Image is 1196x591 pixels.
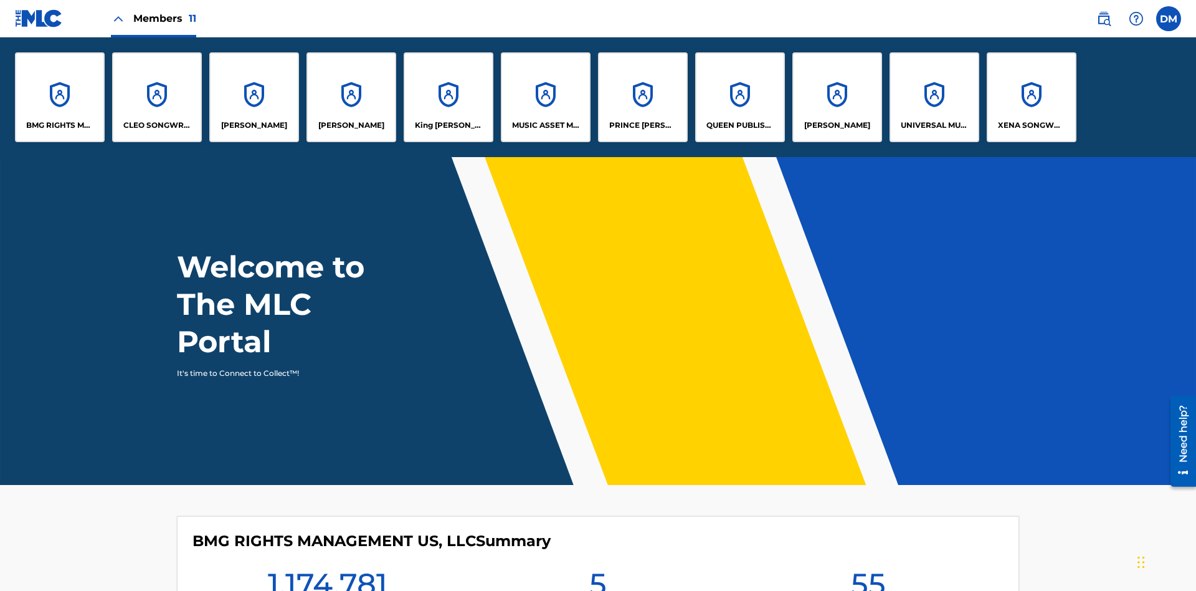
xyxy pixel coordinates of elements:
div: Help [1124,6,1149,31]
a: AccountsPRINCE [PERSON_NAME] [598,52,688,142]
a: AccountsXENA SONGWRITER [987,52,1076,142]
a: AccountsKing [PERSON_NAME] [404,52,493,142]
iframe: Chat Widget [1134,531,1196,591]
p: RONALD MCTESTERSON [804,120,870,131]
p: QUEEN PUBLISHA [706,120,774,131]
a: AccountsMUSIC ASSET MANAGEMENT (MAM) [501,52,591,142]
a: AccountsUNIVERSAL MUSIC PUB GROUP [890,52,979,142]
p: UNIVERSAL MUSIC PUB GROUP [901,120,969,131]
h4: BMG RIGHTS MANAGEMENT US, LLC [192,532,551,550]
a: Accounts[PERSON_NAME] [306,52,396,142]
img: search [1096,11,1111,26]
span: Members [133,11,196,26]
p: PRINCE MCTESTERSON [609,120,677,131]
img: help [1129,11,1144,26]
h1: Welcome to The MLC Portal [177,248,410,360]
a: Accounts[PERSON_NAME] [209,52,299,142]
img: MLC Logo [15,9,63,27]
p: King McTesterson [415,120,483,131]
a: AccountsCLEO SONGWRITER [112,52,202,142]
a: Public Search [1091,6,1116,31]
p: CLEO SONGWRITER [123,120,191,131]
p: It's time to Connect to Collect™! [177,368,393,379]
p: XENA SONGWRITER [998,120,1066,131]
div: Drag [1137,544,1145,581]
p: ELVIS COSTELLO [221,120,287,131]
p: BMG RIGHTS MANAGEMENT US, LLC [26,120,94,131]
a: AccountsQUEEN PUBLISHA [695,52,785,142]
a: AccountsBMG RIGHTS MANAGEMENT US, LLC [15,52,105,142]
div: User Menu [1156,6,1181,31]
a: Accounts[PERSON_NAME] [792,52,882,142]
img: Close [111,11,126,26]
iframe: Resource Center [1161,391,1196,493]
p: MUSIC ASSET MANAGEMENT (MAM) [512,120,580,131]
p: EYAMA MCSINGER [318,120,384,131]
span: 11 [189,12,196,24]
